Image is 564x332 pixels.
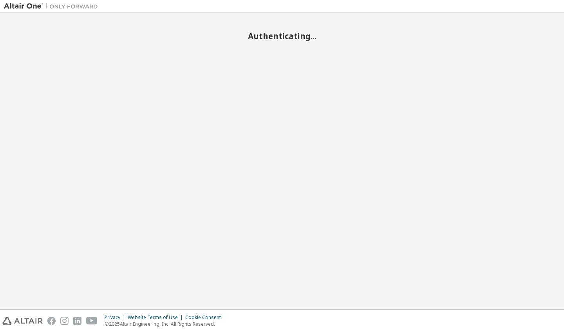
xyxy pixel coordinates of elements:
[86,317,98,325] img: youtube.svg
[185,314,226,321] div: Cookie Consent
[105,321,226,327] p: © 2025 Altair Engineering, Inc. All Rights Reserved.
[73,317,81,325] img: linkedin.svg
[4,2,102,10] img: Altair One
[105,314,128,321] div: Privacy
[60,317,69,325] img: instagram.svg
[4,31,560,41] h2: Authenticating...
[47,317,56,325] img: facebook.svg
[128,314,185,321] div: Website Terms of Use
[2,317,43,325] img: altair_logo.svg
